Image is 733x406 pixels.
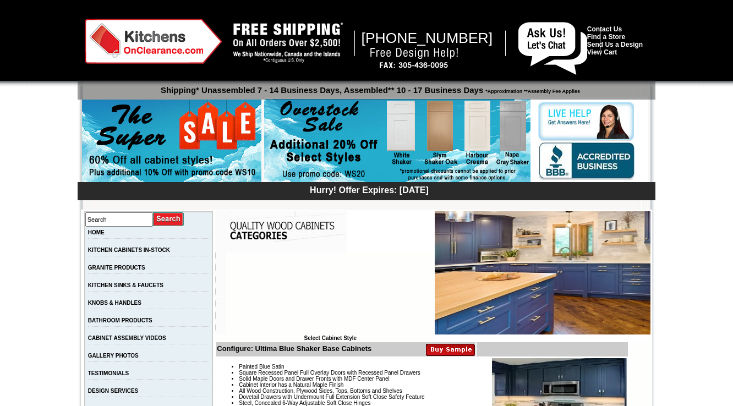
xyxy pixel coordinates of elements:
span: [PHONE_NUMBER] [362,30,493,46]
a: GALLERY PHOTOS [88,353,139,359]
span: Painted Blue Satin [239,364,284,370]
a: DESIGN SERVICES [88,388,139,394]
a: View Cart [587,48,617,56]
a: KITCHEN SINKS & FAUCETS [88,282,163,288]
span: Dovetail Drawers with Undermount Full Extension Soft Close Safety Feature [239,394,424,400]
span: All Wood Construction, Plywood Sides, Tops, Bottoms and Shelves [239,388,402,394]
span: Cabinet Interior has a Natural Maple Finish [239,382,343,388]
span: Square Recessed Panel Full Overlay Doors with Recessed Panel Drawers [239,370,420,376]
a: BATHROOM PRODUCTS [88,317,152,323]
a: Send Us a Design [587,41,643,48]
b: Select Cabinet Style [304,335,357,341]
a: CABINET ASSEMBLY VIDEOS [88,335,166,341]
a: KNOBS & HANDLES [88,300,141,306]
a: GRANITE PRODUCTS [88,265,145,271]
a: KITCHEN CABINETS IN-STOCK [88,247,170,253]
iframe: Browser incompatible [226,253,435,335]
a: HOME [88,229,105,235]
p: Shipping* Unassembled 7 - 14 Business Days, Assembled** 10 - 17 Business Days [83,80,655,95]
b: Configure: Ultima Blue Shaker Base Cabinets [217,344,371,353]
input: Submit [153,212,184,227]
span: Solid Maple Doors and Drawer Fronts with MDF Center Panel [239,376,389,382]
span: *Approximation **Assembly Fee Applies [483,86,580,94]
a: Find a Store [587,33,625,41]
a: Contact Us [587,25,622,33]
div: Hurry! Offer Expires: [DATE] [83,184,655,195]
img: Kitchens on Clearance Logo [85,19,222,64]
a: TESTIMONIALS [88,370,129,376]
span: Steel, Concealed 6-Way Adjustable Soft Close Hinges [239,400,370,406]
img: Ultima Blue Shaker [435,211,650,334]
